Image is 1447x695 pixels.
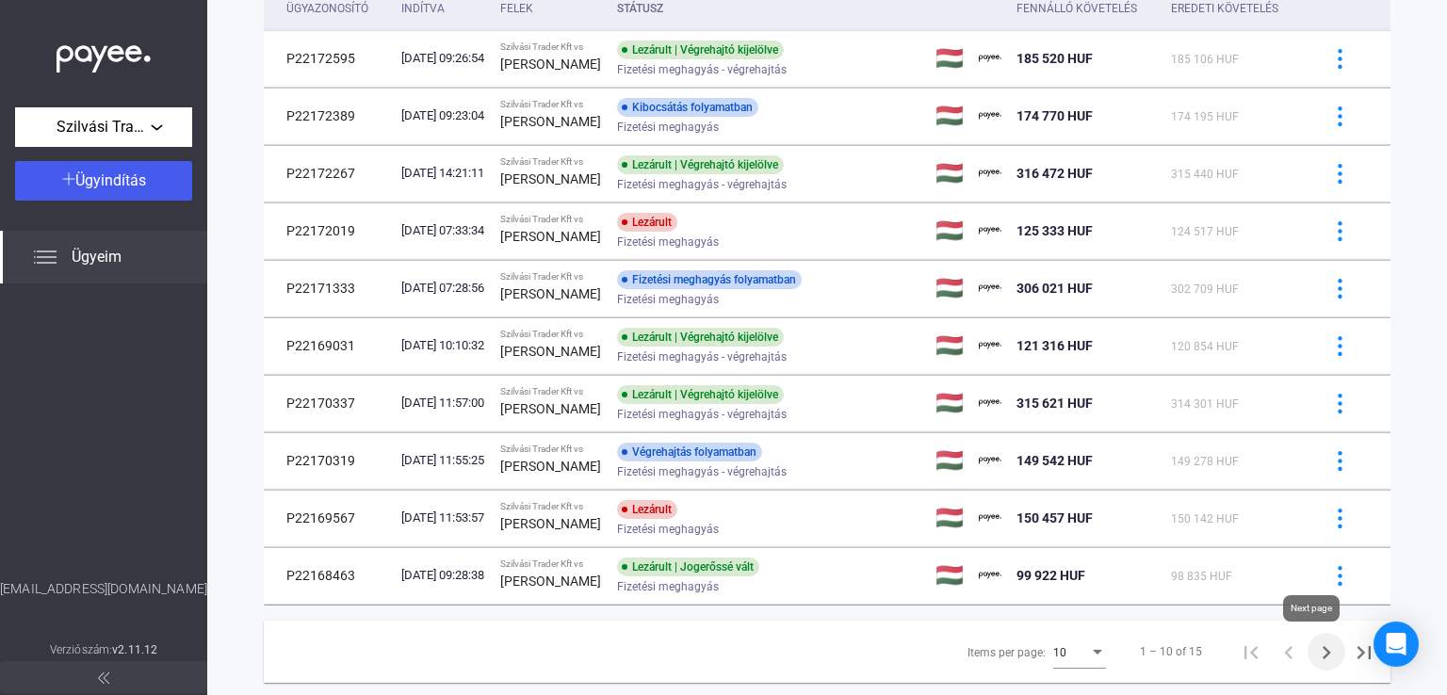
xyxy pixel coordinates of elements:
div: [DATE] 09:23:04 [401,106,485,125]
div: [DATE] 11:55:25 [401,451,485,470]
span: Fizetési meghagyás - végrehajtás [617,346,787,368]
div: Lezárult | Végrehajtó kijelölve [617,385,784,404]
div: Szilvási Trader Kft vs [500,558,602,570]
img: more-blue [1330,106,1350,126]
div: Lezárult [617,500,677,519]
span: 306 021 HUF [1016,281,1093,296]
img: payee-logo [979,162,1001,185]
img: more-blue [1330,509,1350,528]
strong: [PERSON_NAME] [500,574,601,589]
button: more-blue [1320,211,1359,251]
div: Lezárult [617,213,677,232]
div: Fizetési meghagyás folyamatban [617,270,802,289]
span: 99 922 HUF [1016,568,1085,583]
strong: [PERSON_NAME] [500,459,601,474]
button: more-blue [1320,498,1359,538]
td: 🇭🇺 [928,317,971,374]
strong: v2.11.12 [112,643,157,656]
div: [DATE] 09:28:38 [401,566,485,585]
span: 125 333 HUF [1016,223,1093,238]
div: Szilvási Trader Kft vs [500,41,602,53]
div: Szilvási Trader Kft vs [500,99,602,110]
span: 10 [1053,646,1066,659]
span: 316 472 HUF [1016,166,1093,181]
img: payee-logo [979,47,1001,70]
button: Last page [1345,633,1383,671]
td: 🇭🇺 [928,145,971,202]
span: Fizetési meghagyás - végrehajtás [617,461,787,483]
td: P22172019 [264,202,394,259]
span: 120 854 HUF [1171,340,1239,353]
td: P22172595 [264,30,394,87]
span: 174 195 HUF [1171,110,1239,123]
td: P22170319 [264,432,394,489]
div: Szilvási Trader Kft vs [500,329,602,340]
strong: [PERSON_NAME] [500,344,601,359]
span: 185 106 HUF [1171,53,1239,66]
div: Szilvási Trader Kft vs [500,444,602,455]
strong: [PERSON_NAME] [500,114,601,129]
span: Ügyindítás [75,171,146,189]
div: [DATE] 11:53:57 [401,509,485,527]
img: more-blue [1330,336,1350,356]
td: 🇭🇺 [928,490,971,546]
div: Lezárult | Végrehajtó kijelölve [617,328,784,347]
img: payee-logo [979,105,1001,127]
div: [DATE] 07:28:56 [401,279,485,298]
span: 315 621 HUF [1016,396,1093,411]
img: payee-logo [979,392,1001,414]
div: Lezárult | Jogerőssé vált [617,558,759,576]
div: Open Intercom Messenger [1374,622,1419,667]
img: payee-logo [979,334,1001,357]
strong: [PERSON_NAME] [500,229,601,244]
td: P22170337 [264,375,394,431]
button: Ügyindítás [15,161,192,201]
button: more-blue [1320,268,1359,308]
div: Szilvási Trader Kft vs [500,501,602,512]
span: Fizetési meghagyás [617,575,719,598]
div: [DATE] 09:26:54 [401,49,485,68]
span: 149 278 HUF [1171,455,1239,468]
span: 185 520 HUF [1016,51,1093,66]
img: plus-white.svg [62,172,75,186]
span: 124 517 HUF [1171,225,1239,238]
button: more-blue [1320,441,1359,480]
td: 🇭🇺 [928,432,971,489]
td: 🇭🇺 [928,260,971,316]
td: P22171333 [264,260,394,316]
div: Szilvási Trader Kft vs [500,214,602,225]
button: more-blue [1320,39,1359,78]
button: more-blue [1320,154,1359,193]
div: Kibocsátás folyamatban [617,98,758,117]
td: 🇭🇺 [928,30,971,87]
div: Items per page: [967,641,1046,664]
button: more-blue [1320,556,1359,595]
td: P22172267 [264,145,394,202]
img: more-blue [1330,49,1350,69]
img: payee-logo [979,277,1001,299]
td: 🇭🇺 [928,88,971,144]
strong: [PERSON_NAME] [500,516,601,531]
button: First page [1232,633,1270,671]
span: 314 301 HUF [1171,397,1239,411]
div: 1 – 10 of 15 [1140,640,1202,663]
span: Fizetési meghagyás [617,116,719,138]
td: P22168463 [264,547,394,604]
img: payee-logo [979,564,1001,587]
span: Fizetési meghagyás - végrehajtás [617,173,787,196]
img: payee-logo [979,219,1001,242]
td: P22169031 [264,317,394,374]
div: [DATE] 11:57:00 [401,394,485,412]
div: Szilvási Trader Kft vs [500,386,602,397]
button: more-blue [1320,326,1359,365]
span: 121 316 HUF [1016,338,1093,353]
img: arrow-double-left-grey.svg [98,672,109,684]
button: Next page [1308,633,1345,671]
div: Szilvási Trader Kft vs [500,156,602,168]
button: more-blue [1320,96,1359,136]
div: Végrehajtás folyamatban [617,443,762,461]
img: more-blue [1330,164,1350,184]
img: white-payee-white-dot.svg [57,35,151,73]
div: [DATE] 10:10:32 [401,336,485,355]
td: 🇭🇺 [928,547,971,604]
